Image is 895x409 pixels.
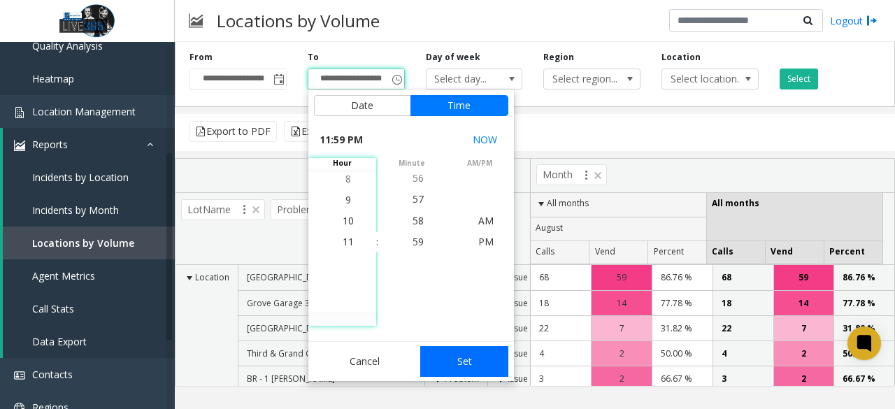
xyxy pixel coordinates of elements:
[833,265,894,290] td: 86.76 %
[420,346,508,377] button: Set
[413,235,424,248] span: 59
[189,3,203,38] img: pageIcon
[3,161,175,194] a: Incidents by Location
[799,271,808,284] span: 59
[247,297,310,309] span: Grove Garage 3
[799,296,808,310] span: 14
[531,265,592,290] td: 68
[652,265,713,290] td: 86.76 %
[833,316,894,341] td: 31.82 %
[508,347,528,359] span: Issue
[345,193,351,206] span: 9
[801,372,806,385] span: 2
[14,140,25,151] img: 'icon'
[531,366,592,392] td: 3
[181,199,265,220] span: LotName
[620,322,624,335] span: 7
[284,121,375,142] button: Export to Excel
[3,194,175,227] a: Incidents by Month
[706,241,765,265] th: Calls
[247,347,416,359] span: Third & Grand Garage (aka The Boulevard)
[378,158,446,168] span: minute
[3,259,175,292] a: Agent Metrics
[32,368,73,381] span: Contacts
[543,51,574,64] label: Region
[780,69,818,89] button: Select
[413,213,424,227] span: 58
[617,271,626,284] span: 59
[446,158,514,168] span: AM/PM
[247,373,335,385] span: BR - 1 [PERSON_NAME]
[617,296,626,310] span: 14
[32,105,136,118] span: Location Management
[478,235,494,248] span: PM
[189,121,277,142] button: Export to PDF
[3,227,175,259] a: Locations by Volume
[531,241,589,265] th: Calls
[3,128,175,161] a: Reports
[413,171,424,185] span: 56
[652,316,713,341] td: 31.82 %
[830,13,878,28] a: Logout
[32,302,74,315] span: Call Stats
[413,192,424,206] span: 57
[32,39,103,52] span: Quality Analysis
[652,341,713,366] td: 50.00 %
[320,130,363,150] span: 11:59 PM
[508,322,528,334] span: Issue
[343,235,354,248] span: 11
[32,171,129,184] span: Incidents by Location
[195,271,229,283] span: Location
[531,316,592,341] td: 22
[508,297,528,309] span: Issue
[210,3,387,38] h3: Locations by Volume
[713,341,773,366] td: 4
[271,199,350,220] span: Problem
[376,235,378,249] div: :
[14,107,25,118] img: 'icon'
[426,51,480,64] label: Day of week
[308,51,319,64] label: To
[620,347,624,360] span: 2
[713,316,773,341] td: 22
[345,172,351,185] span: 8
[801,322,806,335] span: 7
[32,138,68,151] span: Reports
[713,291,773,316] td: 18
[508,373,528,385] span: Issue
[32,236,134,250] span: Locations by Volume
[536,164,607,185] span: Month
[389,69,404,89] span: Toggle popup
[32,335,87,348] span: Data Export
[308,158,376,168] span: hour
[247,322,375,334] span: [GEOGRAPHIC_DATA] - Garage 4
[32,269,95,282] span: Agent Metrics
[427,69,503,89] span: Select day...
[652,366,713,392] td: 66.67 %
[531,193,707,217] th: All months
[801,347,806,360] span: 2
[343,214,354,227] span: 10
[467,127,503,152] button: Select now
[713,366,773,392] td: 3
[32,72,74,85] span: Heatmap
[713,265,773,290] td: 68
[508,271,528,283] span: Issue
[3,292,175,325] a: Call Stats
[620,372,624,385] span: 2
[833,291,894,316] td: 77.78 %
[531,291,592,316] td: 18
[544,69,620,89] span: Select region...
[833,366,894,392] td: 66.67 %
[32,203,119,217] span: Incidents by Month
[247,271,331,283] span: [GEOGRAPHIC_DATA]
[824,241,882,265] th: Percent
[866,13,878,28] img: logout
[189,51,213,64] label: From
[314,346,417,377] button: Cancel
[647,241,706,265] th: Percent
[833,341,894,366] td: 50.00 %
[652,291,713,316] td: 77.78 %
[661,51,701,64] label: Location
[706,193,882,241] th: All months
